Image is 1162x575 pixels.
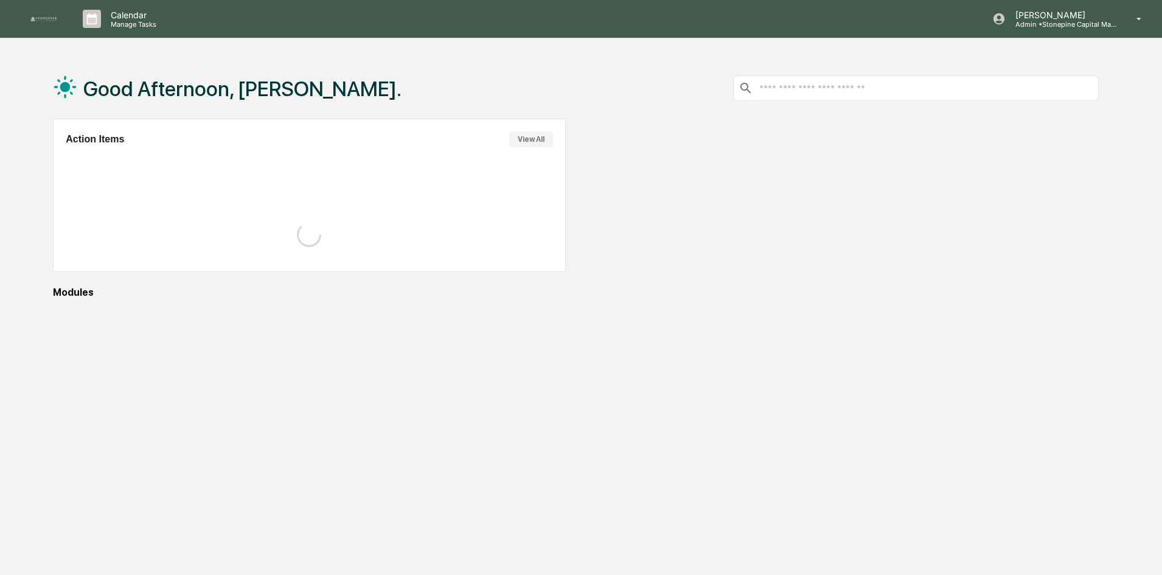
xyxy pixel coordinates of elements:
[83,77,402,101] h1: Good Afternoon, [PERSON_NAME].
[101,10,162,20] p: Calendar
[509,131,553,147] button: View All
[1006,10,1119,20] p: [PERSON_NAME]
[29,16,58,22] img: logo
[66,134,124,145] h2: Action Items
[1006,20,1119,29] p: Admin • Stonepine Capital Management
[101,20,162,29] p: Manage Tasks
[53,287,1099,298] div: Modules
